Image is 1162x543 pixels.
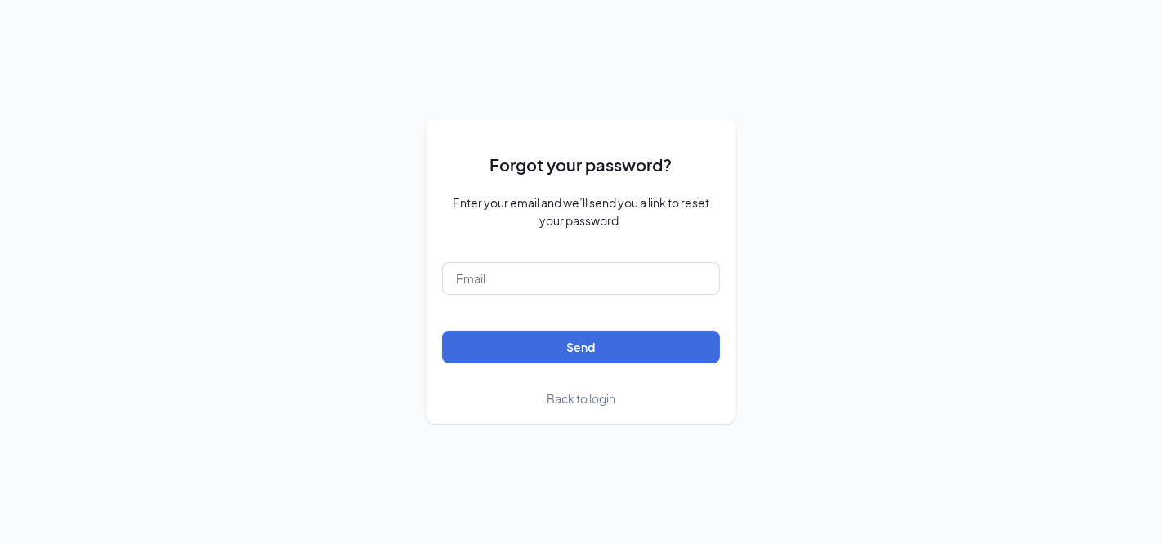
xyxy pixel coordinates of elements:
[547,391,615,406] span: Back to login
[442,262,720,295] input: Email
[490,152,673,177] span: Forgot your password?
[442,194,720,229] span: Enter your email and we’ll send you a link to reset your password.
[442,331,720,363] button: Send
[547,389,615,407] a: Back to login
